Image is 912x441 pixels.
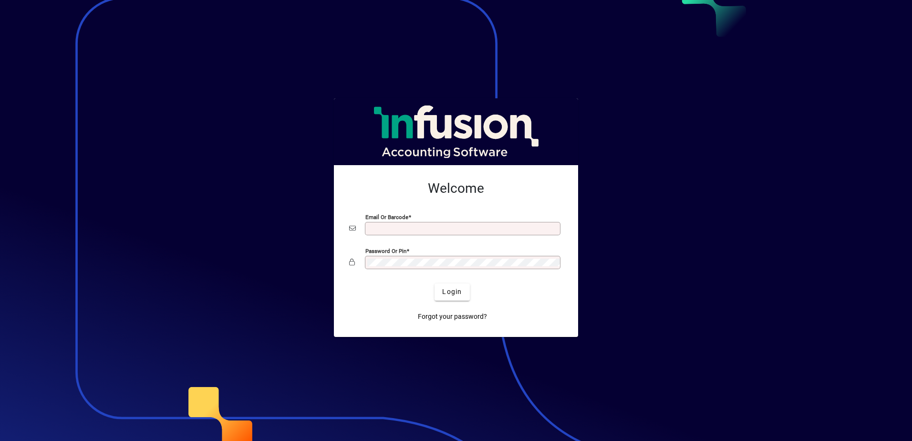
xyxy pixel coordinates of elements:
[435,283,469,301] button: Login
[365,247,406,254] mat-label: Password or Pin
[418,312,487,322] span: Forgot your password?
[442,287,462,297] span: Login
[365,213,408,220] mat-label: Email or Barcode
[414,308,491,325] a: Forgot your password?
[349,180,563,197] h2: Welcome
